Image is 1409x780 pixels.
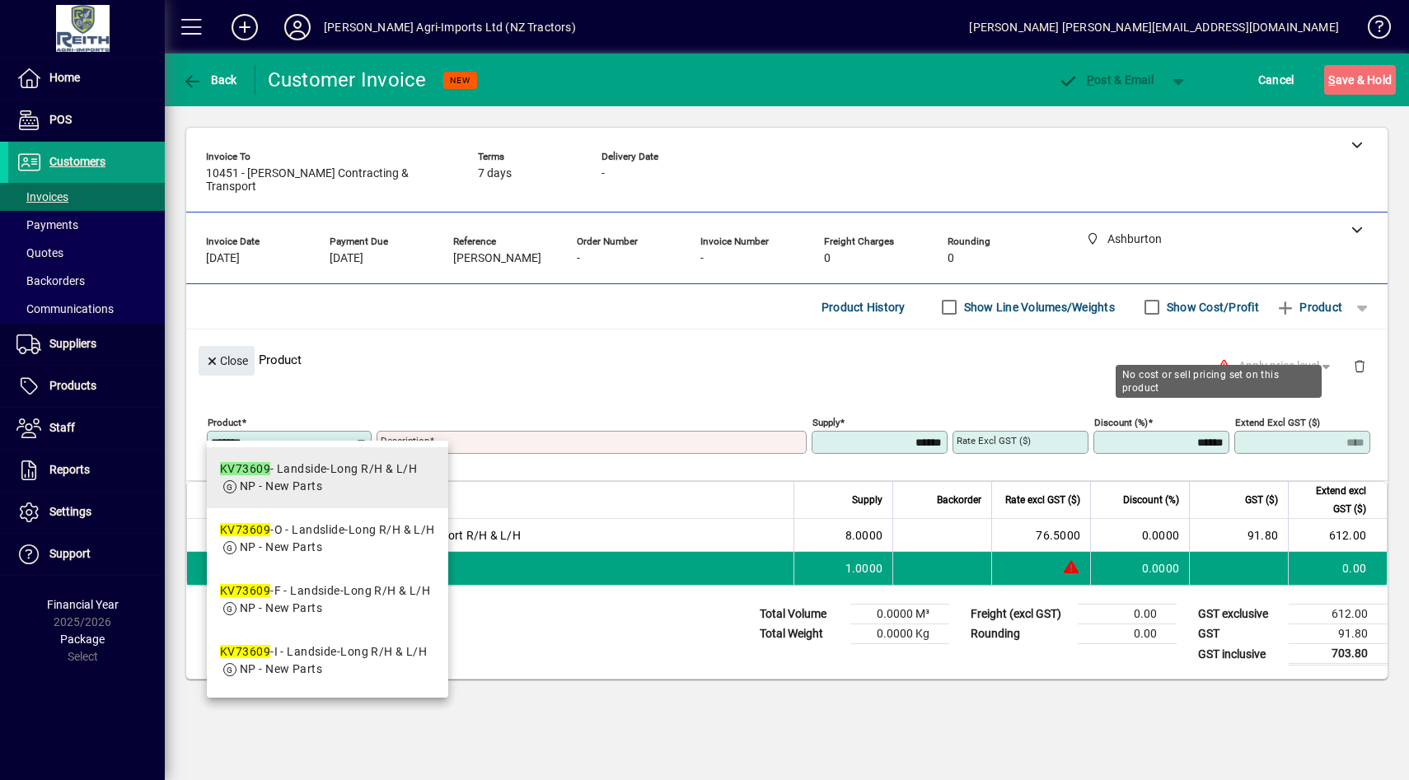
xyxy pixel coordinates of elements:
[16,274,85,287] span: Backorders
[205,348,248,375] span: Close
[16,246,63,259] span: Quotes
[49,463,90,476] span: Reports
[1355,3,1388,57] a: Knowledge Base
[852,491,882,509] span: Supply
[49,71,80,84] span: Home
[1289,644,1388,665] td: 703.80
[1078,605,1177,624] td: 0.00
[208,417,241,428] mat-label: Product
[1090,552,1189,585] td: 0.0000
[49,337,96,350] span: Suppliers
[969,14,1339,40] div: [PERSON_NAME] [PERSON_NAME][EMAIL_ADDRESS][DOMAIN_NAME]
[1328,73,1335,86] span: S
[1123,491,1179,509] span: Discount (%)
[962,624,1078,644] td: Rounding
[700,252,704,265] span: -
[206,252,240,265] span: [DATE]
[271,12,324,42] button: Profile
[1324,65,1396,95] button: Save & Hold
[1232,352,1341,381] button: Apply price level
[8,58,165,99] a: Home
[182,73,237,86] span: Back
[16,218,78,231] span: Payments
[957,435,1031,446] mat-label: Rate excl GST ($)
[850,624,949,644] td: 0.0000 Kg
[1078,624,1177,644] td: 0.00
[8,239,165,267] a: Quotes
[1288,519,1387,552] td: 612.00
[1050,65,1162,95] button: Post & Email
[220,582,430,600] div: -F - Landside-Long R/H & L/H
[207,447,448,508] mat-option: KV73609 - Landside-Long R/H & L/H
[16,302,114,315] span: Communications
[199,346,255,376] button: Close
[16,190,68,203] span: Invoices
[8,211,165,239] a: Payments
[822,294,906,320] span: Product History
[240,662,322,675] span: NP - New Parts
[1289,624,1388,644] td: 91.80
[1340,358,1379,373] app-page-header-button: Delete
[8,100,165,141] a: POS
[8,408,165,449] a: Staff
[49,421,75,434] span: Staff
[962,605,1078,624] td: Freight (excl GST)
[937,491,981,509] span: Backorder
[1005,491,1080,509] span: Rate excl GST ($)
[1299,482,1366,518] span: Extend excl GST ($)
[220,523,270,536] em: KV73609
[812,417,840,428] mat-label: Supply
[961,299,1115,315] label: Show Line Volumes/Weights
[602,167,605,180] span: -
[1090,519,1189,552] td: 0.0000
[240,601,322,614] span: NP - New Parts
[948,252,954,265] span: 0
[1340,346,1379,385] button: Delete
[49,547,91,560] span: Support
[478,167,512,180] span: 7 days
[49,379,96,392] span: Products
[206,167,453,194] span: 10451 - [PERSON_NAME] Contracting & Transport
[1289,605,1388,624] td: 612.00
[8,183,165,211] a: Invoices
[1190,624,1289,644] td: GST
[382,527,521,544] span: Landside-Short R/H & L/H
[218,12,271,42] button: Add
[268,67,427,93] div: Customer Invoice
[220,584,270,597] em: KV73609
[1235,417,1320,428] mat-label: Extend excl GST ($)
[220,643,427,661] div: -I - Landside-Long R/H & L/H
[850,605,949,624] td: 0.0000 M³
[815,292,912,322] button: Product History
[1245,491,1278,509] span: GST ($)
[1094,417,1148,428] mat-label: Discount (%)
[220,645,270,658] em: KV73609
[453,252,541,265] span: [PERSON_NAME]
[194,353,259,367] app-page-header-button: Close
[60,633,105,646] span: Package
[577,252,580,265] span: -
[207,569,448,630] mat-option: KV73609-F - Landside-Long R/H & L/H
[8,366,165,407] a: Products
[381,435,429,446] mat-label: Description
[220,460,417,478] div: - Landside-Long R/H & L/H
[8,450,165,491] a: Reports
[1328,67,1392,93] span: ave & Hold
[1058,73,1154,86] span: ost & Email
[324,14,576,40] div: [PERSON_NAME] Agri-Imports Ltd (NZ Tractors)
[207,508,448,569] mat-option: KV73609-O - Landslide-Long R/H & L/H
[751,605,850,624] td: Total Volume
[47,598,119,611] span: Financial Year
[824,252,831,265] span: 0
[845,527,883,544] span: 8.0000
[1190,605,1289,624] td: GST exclusive
[207,630,448,691] mat-option: KV73609-I - Landside-Long R/H & L/H
[165,65,255,95] app-page-header-button: Back
[1254,65,1299,95] button: Cancel
[1288,552,1387,585] td: 0.00
[178,65,241,95] button: Back
[1258,67,1294,93] span: Cancel
[1002,527,1080,544] div: 76.5000
[8,534,165,575] a: Support
[845,560,883,577] span: 1.0000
